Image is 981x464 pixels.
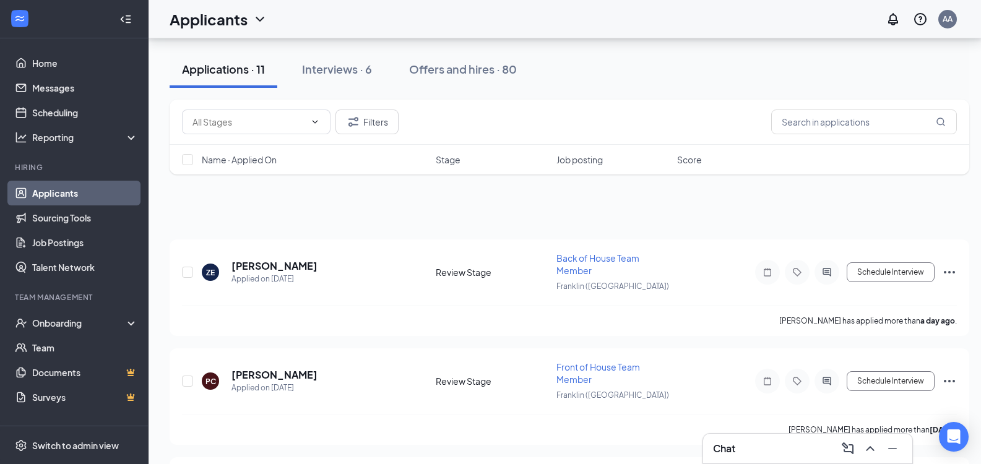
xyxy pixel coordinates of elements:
[346,114,361,129] svg: Filter
[677,153,702,166] span: Score
[885,441,900,456] svg: Minimize
[15,317,27,329] svg: UserCheck
[15,439,27,452] svg: Settings
[760,267,775,277] svg: Note
[231,382,318,394] div: Applied on [DATE]
[930,425,955,434] b: [DATE]
[713,442,735,455] h3: Chat
[335,110,399,134] button: Filter Filters
[32,360,138,385] a: DocumentsCrown
[32,230,138,255] a: Job Postings
[886,12,901,27] svg: Notifications
[32,255,138,280] a: Talent Network
[939,422,969,452] div: Open Intercom Messenger
[913,12,928,27] svg: QuestionInfo
[436,375,549,387] div: Review Stage
[920,316,955,325] b: a day ago
[32,51,138,75] a: Home
[205,376,216,387] div: PC
[556,390,669,400] span: Franklin ([GEOGRAPHIC_DATA])
[231,273,318,285] div: Applied on [DATE]
[253,12,267,27] svg: ChevronDown
[170,9,248,30] h1: Applicants
[119,13,132,25] svg: Collapse
[32,335,138,360] a: Team
[860,439,880,458] button: ChevronUp
[32,205,138,230] a: Sourcing Tools
[790,267,805,277] svg: Tag
[32,75,138,100] a: Messages
[32,439,119,452] div: Switch to admin view
[202,153,277,166] span: Name · Applied On
[838,439,858,458] button: ComposeMessage
[863,441,878,456] svg: ChevronUp
[942,374,957,389] svg: Ellipses
[436,266,549,278] div: Review Stage
[556,252,639,276] span: Back of House Team Member
[302,61,372,77] div: Interviews · 6
[15,162,136,173] div: Hiring
[789,424,957,435] p: [PERSON_NAME] has applied more than .
[841,441,855,456] svg: ComposeMessage
[32,100,138,125] a: Scheduling
[14,12,26,25] svg: WorkstreamLogo
[15,292,136,303] div: Team Management
[32,317,127,329] div: Onboarding
[32,131,139,144] div: Reporting
[847,262,935,282] button: Schedule Interview
[760,376,775,386] svg: Note
[556,281,669,291] span: Franklin ([GEOGRAPHIC_DATA])
[231,368,318,382] h5: [PERSON_NAME]
[409,61,517,77] div: Offers and hires · 80
[556,153,603,166] span: Job posting
[206,267,215,278] div: ZE
[779,316,957,326] p: [PERSON_NAME] has applied more than .
[936,117,946,127] svg: MagnifyingGlass
[883,439,902,458] button: Minimize
[310,117,320,127] svg: ChevronDown
[819,267,834,277] svg: ActiveChat
[771,110,957,134] input: Search in applications
[819,376,834,386] svg: ActiveChat
[182,61,265,77] div: Applications · 11
[556,361,640,385] span: Front of House Team Member
[231,259,318,273] h5: [PERSON_NAME]
[790,376,805,386] svg: Tag
[192,115,305,129] input: All Stages
[942,265,957,280] svg: Ellipses
[436,153,460,166] span: Stage
[32,181,138,205] a: Applicants
[32,385,138,410] a: SurveysCrown
[943,14,953,24] div: AA
[847,371,935,391] button: Schedule Interview
[15,131,27,144] svg: Analysis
